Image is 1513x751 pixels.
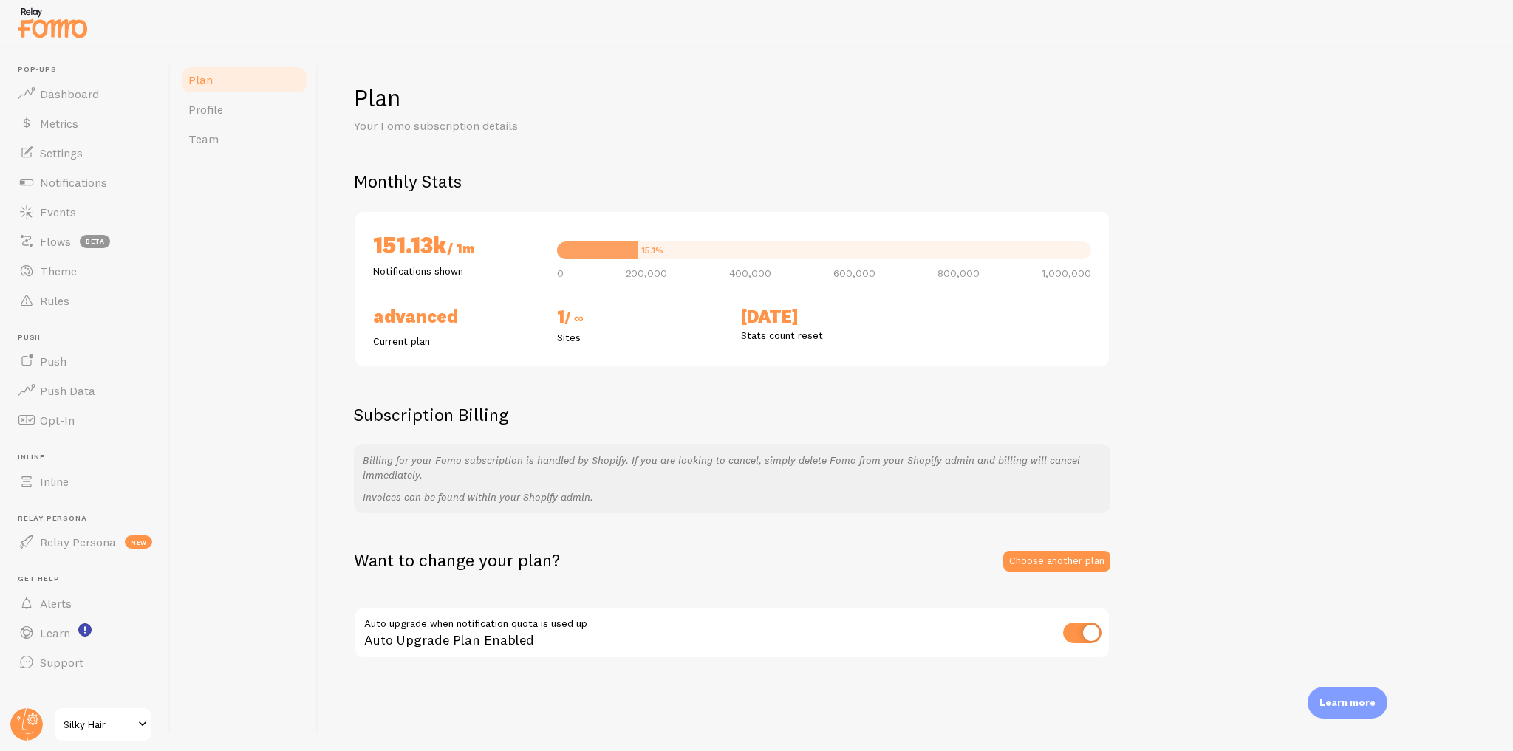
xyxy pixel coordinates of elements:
[741,305,907,328] h2: [DATE]
[40,234,71,249] span: Flows
[641,246,663,255] div: 15.1%
[40,383,95,398] span: Push Data
[354,83,1478,113] h1: Plan
[40,655,83,670] span: Support
[40,145,83,160] span: Settings
[9,256,161,286] a: Theme
[9,527,161,557] a: Relay Persona new
[9,648,161,677] a: Support
[373,334,539,349] p: Current plan
[40,293,69,308] span: Rules
[9,79,161,109] a: Dashboard
[373,264,539,278] p: Notifications shown
[626,268,667,278] span: 200,000
[354,403,1110,426] h2: Subscription Billing
[53,707,153,742] a: Silky Hair
[40,354,66,368] span: Push
[18,333,161,343] span: Push
[564,309,584,326] span: / ∞
[729,268,771,278] span: 400,000
[40,535,116,549] span: Relay Persona
[64,716,134,733] span: Silky Hair
[937,268,980,278] span: 800,000
[354,117,708,134] p: Your Fomo subscription details
[1319,696,1376,710] p: Learn more
[557,330,723,345] p: Sites
[354,607,1110,661] div: Auto Upgrade Plan Enabled
[363,490,1102,504] p: Invoices can be found within your Shopify admin.
[354,549,560,572] h2: Want to change your plan?
[40,116,78,131] span: Metrics
[18,65,161,75] span: Pop-ups
[373,230,539,264] h2: 151.13k
[373,305,539,328] h2: Advanced
[80,235,110,248] span: beta
[9,618,161,648] a: Learn
[16,4,89,41] img: fomo-relay-logo-orange.svg
[180,65,309,95] a: Plan
[9,138,161,168] a: Settings
[18,453,161,462] span: Inline
[40,413,75,428] span: Opt-In
[9,346,161,376] a: Push
[188,72,213,87] span: Plan
[557,305,723,330] h2: 1
[9,589,161,618] a: Alerts
[40,264,77,278] span: Theme
[1042,268,1091,278] span: 1,000,000
[188,102,223,117] span: Profile
[1308,687,1387,719] div: Learn more
[9,227,161,256] a: Flows beta
[78,623,92,637] svg: <p>Watch New Feature Tutorials!</p>
[9,286,161,315] a: Rules
[180,95,309,124] a: Profile
[557,268,564,278] span: 0
[18,514,161,524] span: Relay Persona
[40,625,70,640] span: Learn
[188,131,219,146] span: Team
[40,86,99,101] span: Dashboard
[833,268,875,278] span: 600,000
[363,453,1102,482] p: Billing for your Fomo subscription is handled by Shopify. If you are looking to cancel, simply de...
[9,376,161,405] a: Push Data
[354,170,1478,193] h2: Monthly Stats
[9,109,161,138] a: Metrics
[447,240,474,257] span: / 1m
[40,205,76,219] span: Events
[9,168,161,197] a: Notifications
[9,467,161,496] a: Inline
[1003,551,1110,572] a: Choose another plan
[40,474,69,489] span: Inline
[40,175,107,190] span: Notifications
[741,328,907,343] p: Stats count reset
[125,535,152,549] span: new
[9,197,161,227] a: Events
[180,124,309,154] a: Team
[9,405,161,435] a: Opt-In
[40,596,72,611] span: Alerts
[18,575,161,584] span: Get Help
